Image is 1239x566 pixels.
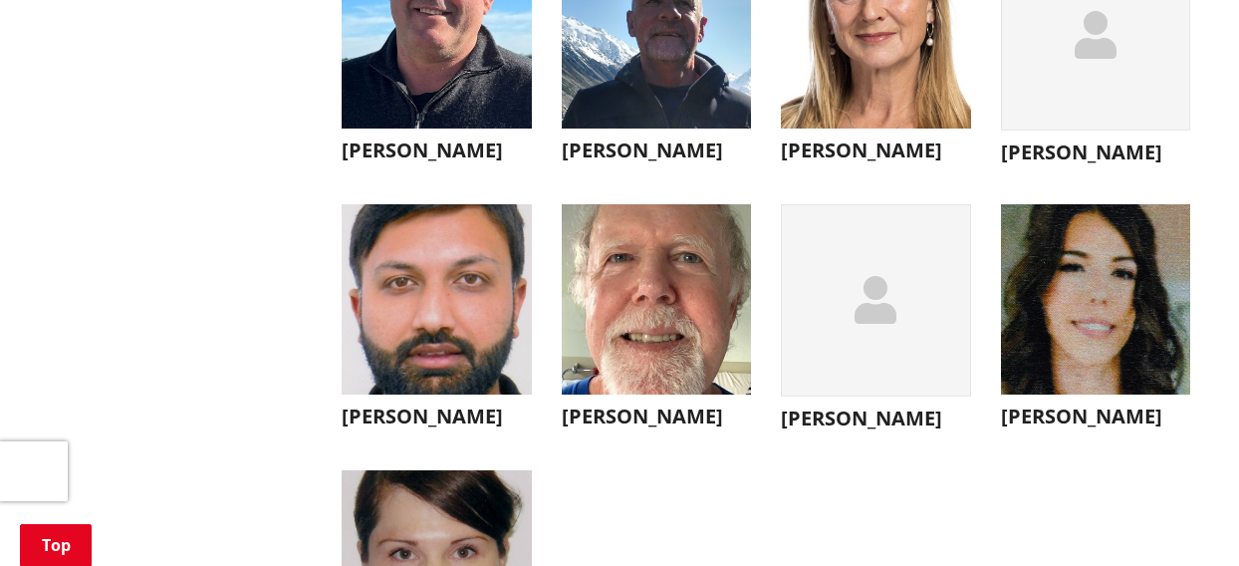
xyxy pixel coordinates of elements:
[342,139,532,162] h3: [PERSON_NAME]
[20,524,92,566] a: Top
[562,139,752,162] h3: [PERSON_NAME]
[1001,204,1191,395] img: WO-B-RG__DELLER_E__QEKNW
[342,204,532,395] img: WO-B-RG__BAINS_S__wDBy3
[781,407,971,430] h3: [PERSON_NAME]
[1001,141,1191,164] h3: [PERSON_NAME]
[562,204,752,395] img: WO-B-RG__HAMPTON_P__geqQF
[562,405,752,428] h3: [PERSON_NAME]
[1001,405,1191,428] h3: [PERSON_NAME]
[562,204,752,438] button: [PERSON_NAME]
[342,204,532,438] button: [PERSON_NAME]
[1147,482,1219,554] iframe: Messenger Launcher
[342,405,532,428] h3: [PERSON_NAME]
[781,139,971,162] h3: [PERSON_NAME]
[1001,204,1191,438] button: [PERSON_NAME]
[781,204,971,440] button: [PERSON_NAME]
